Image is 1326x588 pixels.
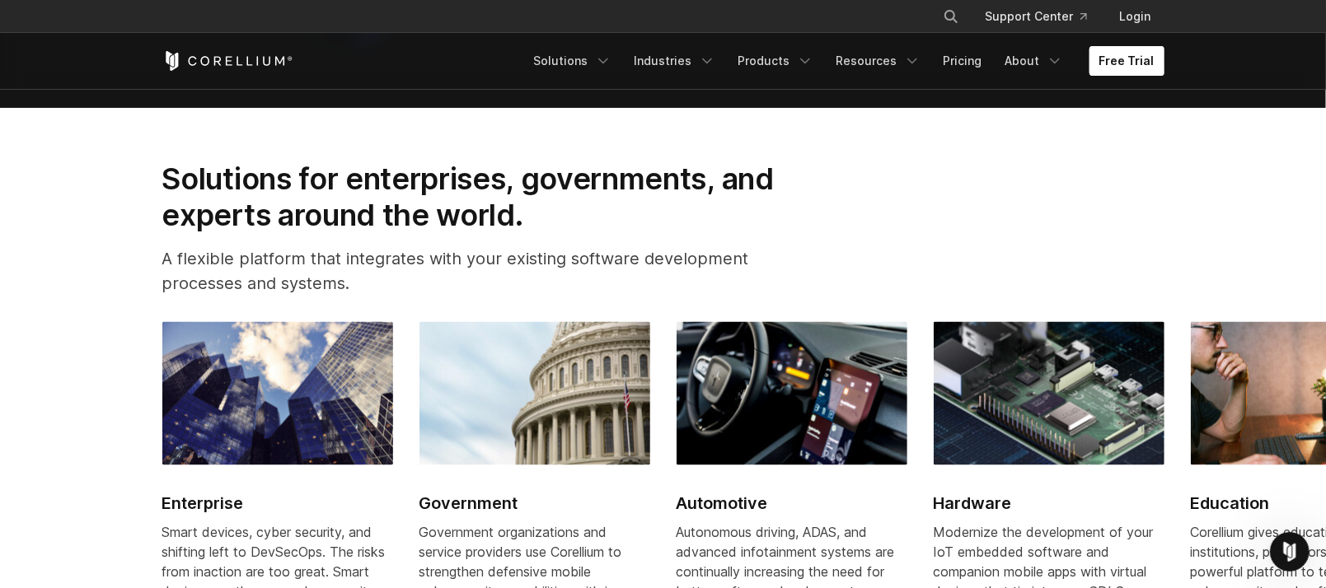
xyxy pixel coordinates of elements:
a: Solutions [524,46,621,76]
a: Resources [827,46,930,76]
h2: Government [419,492,650,516]
div: Navigation Menu [923,2,1164,31]
img: Automotive [677,322,907,465]
img: Enterprise [162,322,393,465]
a: Free Trial [1089,46,1164,76]
a: Pricing [934,46,992,76]
a: Industries [625,46,725,76]
h2: Hardware [934,492,1164,516]
a: Products [729,46,823,76]
iframe: Intercom live chat [1270,532,1310,572]
a: Support Center [972,2,1100,31]
a: Corellium Home [162,51,293,71]
div: Navigation Menu [524,46,1164,76]
h2: Enterprise [162,492,393,516]
a: About [996,46,1073,76]
img: Hardware [934,322,1164,465]
a: Login [1107,2,1164,31]
h2: Automotive [677,492,907,516]
button: Search [936,2,966,31]
p: A flexible platform that integrates with your existing software development processes and systems. [162,246,819,296]
h2: Solutions for enterprises, governments, and experts around the world. [162,161,819,234]
img: Government [419,322,650,465]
